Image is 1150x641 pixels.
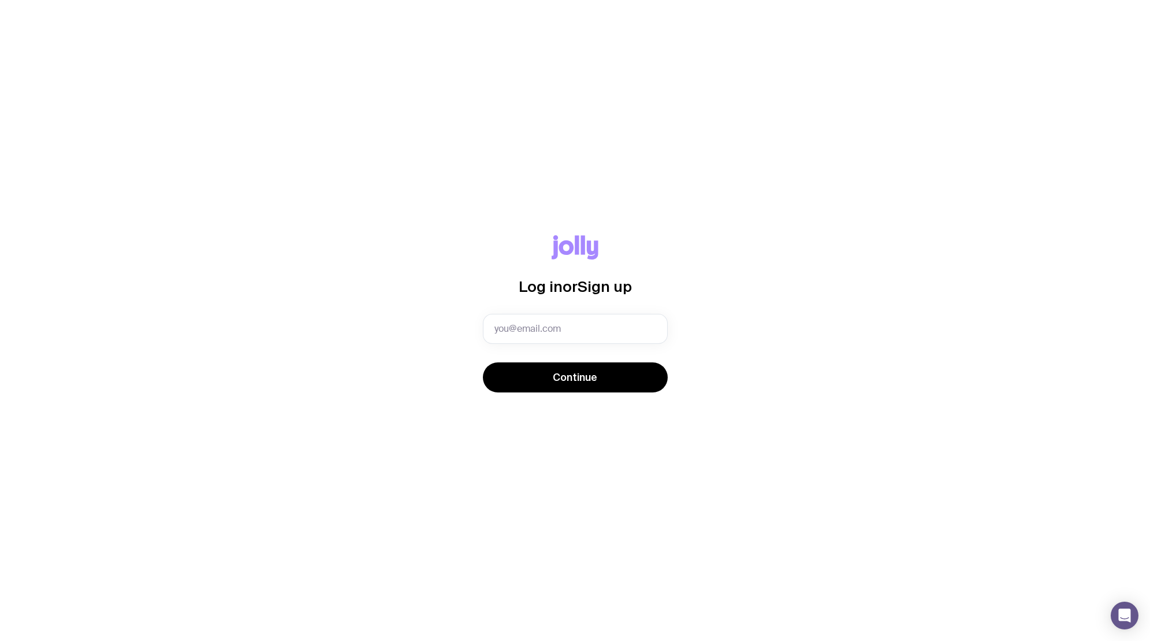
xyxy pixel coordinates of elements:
button: Continue [483,362,668,392]
span: Continue [553,370,597,384]
span: Log in [519,278,563,295]
input: you@email.com [483,314,668,344]
span: Sign up [578,278,632,295]
span: or [563,278,578,295]
div: Open Intercom Messenger [1111,602,1138,629]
